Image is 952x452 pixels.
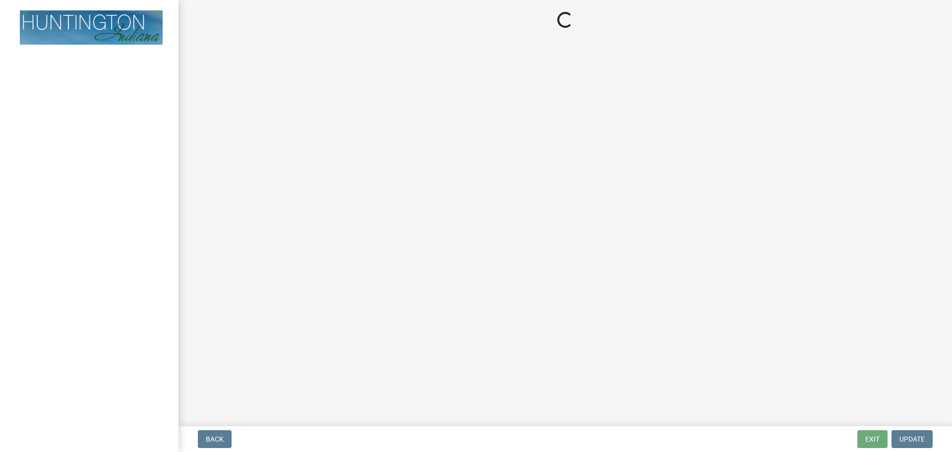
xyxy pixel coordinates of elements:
button: Back [198,430,232,448]
button: Exit [857,430,888,448]
span: Back [206,435,224,443]
img: Huntington County, Indiana [20,10,163,45]
span: Update [899,435,925,443]
button: Update [892,430,933,448]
